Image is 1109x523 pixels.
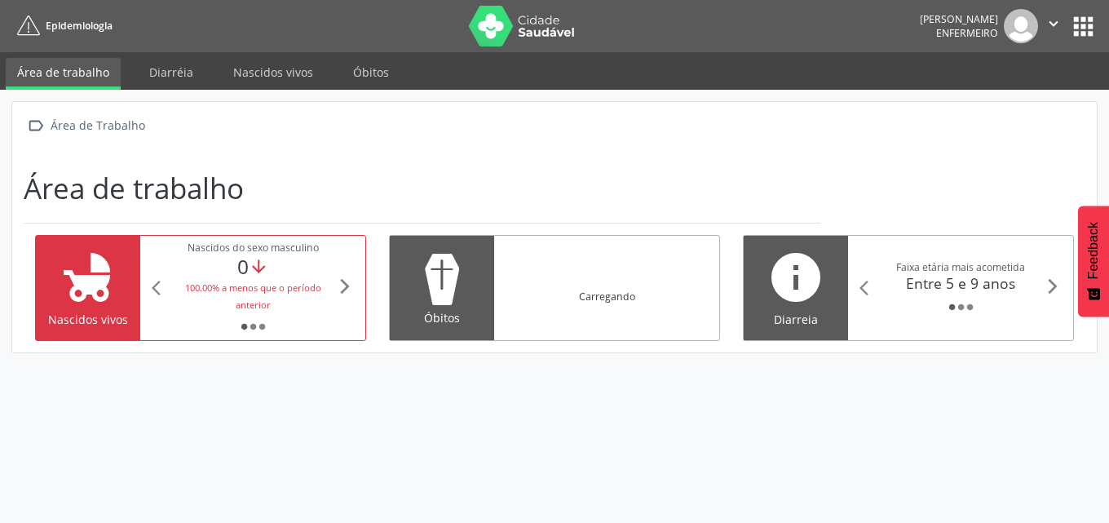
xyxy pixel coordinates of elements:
i: fiber_manual_record [965,303,974,312]
span: Enfermeiro [936,26,998,40]
div: Nascidos vivos [47,311,129,328]
i:  [1045,15,1063,33]
i: info [767,248,825,307]
i: arrow_forward_ios [1044,277,1062,295]
div: [PERSON_NAME] [920,12,998,26]
div: Faixa etária mais acometida [877,260,1044,274]
div: Óbitos [401,309,483,326]
i: fiber_manual_record [249,322,258,331]
img: img [1004,9,1038,43]
a: Área de trabalho [6,58,121,90]
div: Área de Trabalho [47,113,148,137]
i: fiber_manual_record [957,303,965,312]
button: Feedback - Mostrar pesquisa [1078,206,1109,317]
i:  [24,113,47,137]
span: Feedback [1086,222,1101,279]
i: arrow_back_ios [152,279,170,297]
i: fiber_manual_record [258,322,267,331]
div: 0 [170,255,336,278]
i: fiber_manual_record [948,303,957,312]
i: arrow_downward [249,257,269,277]
div: Diarreia [755,311,837,328]
i: fiber_manual_record [240,322,249,331]
a: Diarréia [138,58,205,86]
div: Entre 5 e 9 anos [877,274,1044,292]
a:  Área de Trabalho [24,113,148,137]
small: 100.00% a menos que o período anterior [185,281,321,311]
a: Epidemiologia [11,12,113,39]
a: Óbitos [342,58,400,86]
div: Carregando [579,290,635,304]
i: child_friendly [59,248,117,307]
button: apps [1069,12,1098,41]
h1: Área de trabalho [24,171,244,206]
span: Epidemiologia [46,19,113,33]
i: arrow_back_ios [859,279,877,297]
div: Nascidos do sexo masculino [170,241,336,255]
a: Nascidos vivos [222,58,325,86]
i: arrow_forward_ios [336,277,354,295]
button:  [1038,9,1069,43]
